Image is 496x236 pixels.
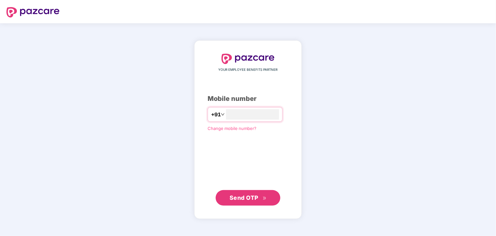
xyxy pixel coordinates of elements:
[230,194,258,201] span: Send OTP
[221,113,225,116] span: down
[208,94,288,104] div: Mobile number
[263,196,267,200] span: double-right
[6,7,59,17] img: logo
[219,67,278,72] span: YOUR EMPLOYEE BENEFITS PARTNER
[208,126,256,131] a: Change mobile number?
[211,111,221,119] span: +91
[216,190,280,206] button: Send OTPdouble-right
[221,54,275,64] img: logo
